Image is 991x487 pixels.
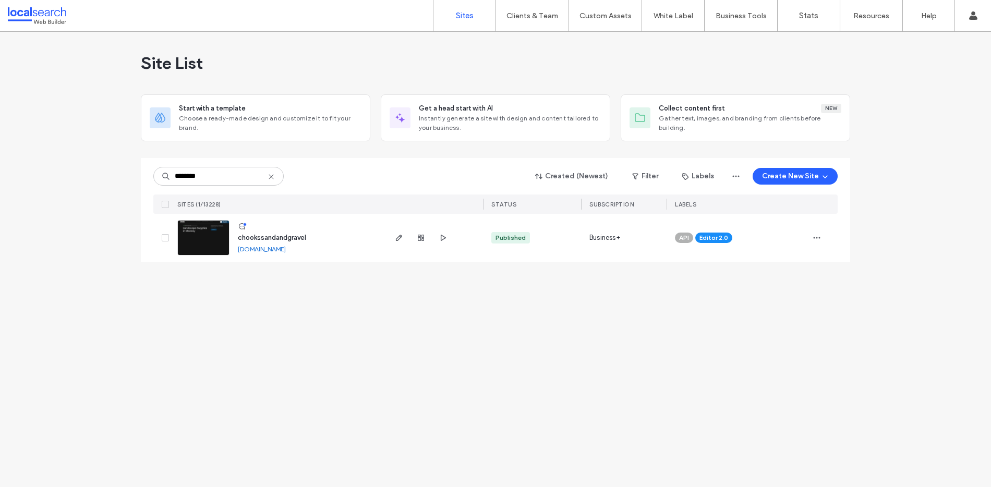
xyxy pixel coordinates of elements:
label: White Label [654,11,693,20]
span: STATUS [491,201,516,208]
span: Collect content first [659,103,725,114]
button: Created (Newest) [526,168,618,185]
div: New [821,104,841,113]
span: Business+ [589,233,620,243]
button: Labels [673,168,723,185]
span: Choose a ready-made design and customize it to fit your brand. [179,114,361,132]
label: Help [921,11,937,20]
button: Create New Site [753,168,838,185]
label: Clients & Team [506,11,558,20]
div: Get a head start with AIInstantly generate a site with design and content tailored to your business. [381,94,610,141]
span: Get a head start with AI [419,103,493,114]
div: Published [495,233,526,242]
span: Instantly generate a site with design and content tailored to your business. [419,114,601,132]
span: LABELS [675,201,696,208]
div: Start with a templateChoose a ready-made design and customize it to fit your brand. [141,94,370,141]
button: Filter [622,168,669,185]
span: API [679,233,689,242]
a: chookssandandgravel [238,234,306,241]
span: Editor 2.0 [699,233,728,242]
a: [DOMAIN_NAME] [238,245,286,253]
span: Site List [141,53,203,74]
label: Custom Assets [579,11,632,20]
span: Gather text, images, and branding from clients before building. [659,114,841,132]
label: Sites [456,11,474,20]
div: Collect content firstNewGather text, images, and branding from clients before building. [621,94,850,141]
span: Start with a template [179,103,246,114]
span: SUBSCRIPTION [589,201,634,208]
label: Stats [799,11,818,20]
label: Business Tools [716,11,767,20]
label: Resources [853,11,889,20]
span: SITES (1/13228) [177,201,221,208]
